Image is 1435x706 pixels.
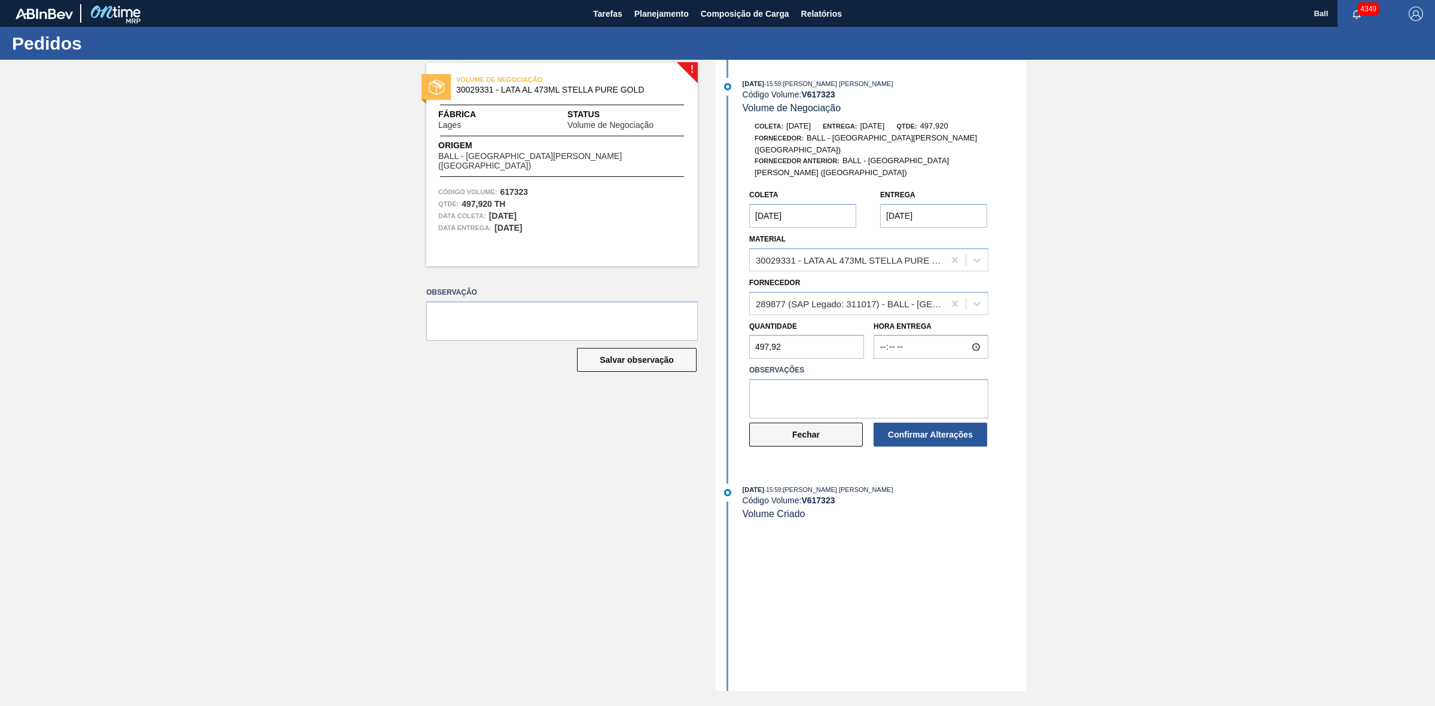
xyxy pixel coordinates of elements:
[577,348,697,372] button: Salvar observação
[456,85,673,94] span: 30029331 - LATA AL 473ML STELLA PURE GOLD
[755,135,804,142] span: Fornecedor:
[801,90,835,99] strong: V 617323
[764,81,781,87] span: - 15:59
[755,157,839,164] span: Fornecedor Anterior:
[438,108,499,121] span: Fábrica
[1358,2,1379,16] span: 4349
[756,298,945,308] div: 289877 (SAP Legado: 311017) - BALL - [GEOGRAPHIC_DATA][PERSON_NAME] ([GEOGRAPHIC_DATA])
[634,7,689,21] span: Planejamento
[1409,7,1423,21] img: Logout
[494,223,522,233] strong: [DATE]
[743,509,805,519] span: Volume Criado
[438,152,686,170] span: BALL - [GEOGRAPHIC_DATA][PERSON_NAME] ([GEOGRAPHIC_DATA])
[12,36,224,50] h1: Pedidos
[743,496,1027,505] div: Código Volume:
[781,486,893,493] span: : [PERSON_NAME] [PERSON_NAME]
[749,279,800,287] label: Fornecedor
[593,7,622,21] span: Tarefas
[781,80,893,87] span: : [PERSON_NAME] [PERSON_NAME]
[500,187,528,197] strong: 617323
[426,284,698,301] label: Observação
[743,486,764,493] span: [DATE]
[489,211,517,221] strong: [DATE]
[438,210,486,222] span: Data coleta:
[438,121,461,130] span: Lages
[749,423,863,447] button: Fechar
[874,423,987,447] button: Confirmar Alterações
[755,123,783,130] span: Coleta:
[755,133,977,154] span: BALL - [GEOGRAPHIC_DATA][PERSON_NAME] ([GEOGRAPHIC_DATA])
[874,318,988,335] label: Hora Entrega
[880,204,987,228] input: dd/mm/yyyy
[749,322,797,331] label: Quantidade
[896,123,917,130] span: Qtde:
[567,108,686,121] span: Status
[880,191,915,199] label: Entrega
[860,121,884,130] span: [DATE]
[567,121,654,130] span: Volume de Negociação
[724,489,731,496] img: atual
[786,121,811,130] span: [DATE]
[438,198,459,210] span: Qtde :
[456,74,624,85] span: VOLUME DE NEGOCIAÇÃO
[749,235,786,243] label: Material
[724,83,731,90] img: atual
[438,139,686,152] span: Origem
[743,80,764,87] span: [DATE]
[801,496,835,505] strong: V 617323
[1338,5,1376,22] button: Notificações
[749,362,988,379] label: Observações
[462,199,505,209] strong: 497,920 TH
[749,204,856,228] input: dd/mm/yyyy
[438,222,491,234] span: Data entrega:
[438,186,497,198] span: Código Volume:
[764,487,781,493] span: - 15:59
[749,191,778,199] label: Coleta
[823,123,857,130] span: Entrega:
[16,8,73,19] img: TNhmsLtSVTkK8tSr43FrP2fwEKptu5GPRR3wAAAABJRU5ErkJggg==
[755,156,949,177] span: BALL - [GEOGRAPHIC_DATA][PERSON_NAME] ([GEOGRAPHIC_DATA])
[801,7,842,21] span: Relatórios
[743,103,841,113] span: Volume de Negociação
[920,121,948,130] span: 497,920
[429,80,444,95] img: status
[701,7,789,21] span: Composição de Carga
[756,255,945,265] div: 30029331 - LATA AL 473ML STELLA PURE GOLD
[743,90,1027,99] div: Código Volume:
